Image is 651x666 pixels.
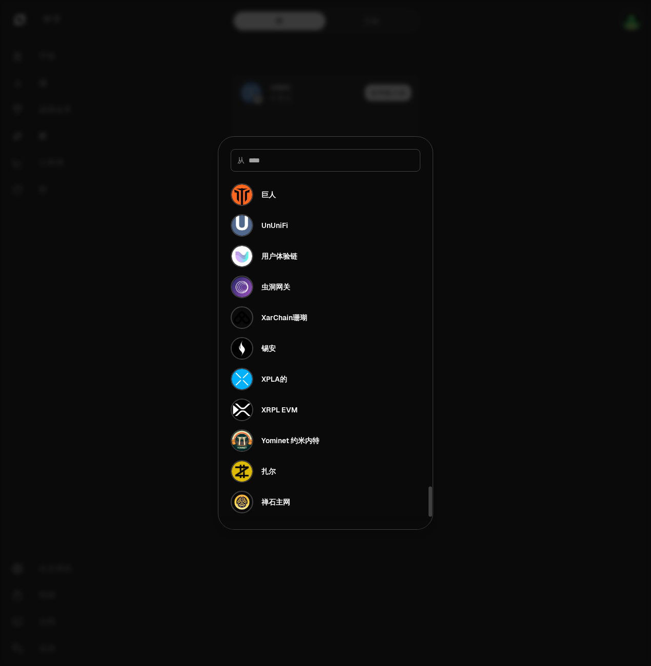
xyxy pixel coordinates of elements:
button: 扎尔标志扎尔 [225,456,426,487]
button: 泰坦标志巨人 [225,179,426,210]
div: 虫洞网关 [261,282,290,292]
img: 泰坦标志 [231,183,253,206]
div: 锡安 [261,343,276,353]
img: UnUniFi 徽标 [231,214,253,237]
span: 从 [237,155,245,165]
button: Yominet 标志Yominet 约米内特 [225,425,426,456]
button: UX 链标志用户体验链 [225,241,426,272]
div: 禅石主网 [261,497,290,507]
img: XPLA 标志 [231,368,253,390]
div: XRPL EVM [261,405,298,415]
img: UX 链标志 [231,245,253,267]
button: XarChain 珊瑚标志XarChain珊瑚 [225,302,426,333]
div: XPLA的 [261,374,287,384]
button: 虫洞网关标志虫洞网关 [225,272,426,302]
img: XRPL EVM 标志 [231,399,253,421]
img: Xion 标志 [231,337,253,360]
div: 巨人 [261,190,276,200]
button: Zenrock 主网徽标禅石主网 [225,487,426,517]
button: XPLA 标志XPLA的 [225,364,426,394]
div: UnUniFi [261,220,288,231]
button: Xion 标志锡安 [225,333,426,364]
img: 扎尔标志 [231,460,253,483]
div: Yominet 约米内特 [261,435,319,446]
img: Zenrock 主网徽标 [231,491,253,513]
div: 用户体验链 [261,251,297,261]
button: XRPL EVM 标志XRPL EVM [225,394,426,425]
img: XarChain 珊瑚标志 [231,306,253,329]
img: Yominet 标志 [231,429,253,452]
div: XarChain珊瑚 [261,313,307,323]
img: 虫洞网关标志 [231,276,253,298]
div: 扎尔 [261,466,276,476]
button: UnUniFi 徽标UnUniFi [225,210,426,241]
